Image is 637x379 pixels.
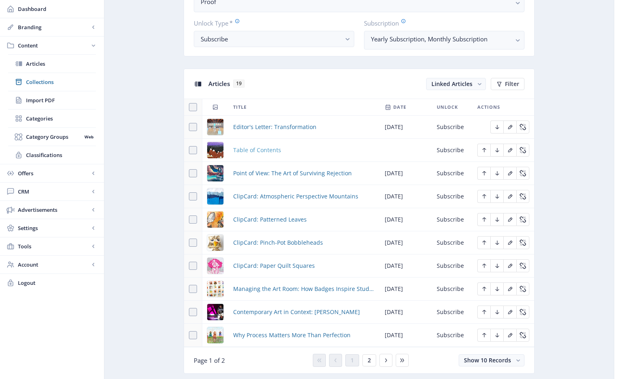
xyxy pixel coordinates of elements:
app-collection-view: Articles [184,69,535,374]
a: Edit page [516,238,529,246]
td: [DATE] [380,116,432,139]
div: Subscribe [201,34,341,44]
span: Date [393,102,406,112]
a: Editor's Letter: Transformation [233,122,316,132]
a: Edit page [503,284,516,292]
td: Subscribe [432,231,472,254]
a: Edit page [516,169,529,177]
span: Offers [18,169,89,177]
img: 56795fdd-fab3-4191-bae5-a2023e4ccb48.png [207,119,223,135]
a: Edit page [477,192,490,200]
a: ClipCard: Patterned Leaves [233,215,307,224]
a: Classifications [8,146,96,164]
span: Collections [26,78,96,86]
td: [DATE] [380,231,432,254]
a: Edit page [516,123,529,130]
span: Settings [18,224,89,232]
img: 507dd3fd-ef2f-4c8f-8493-d286825616fe.png [207,304,223,320]
td: Subscribe [432,278,472,301]
button: Filter [491,78,524,90]
span: Classifications [26,151,96,159]
button: Yearly Subscription, Monthly Subscription [364,31,524,50]
span: Unlock [437,102,458,112]
span: Categories [26,114,96,123]
span: Title [233,102,247,112]
td: [DATE] [380,162,432,185]
a: Contemporary Art in Context: [PERSON_NAME] [233,307,360,317]
a: Edit page [503,331,516,338]
span: Branding [18,23,89,31]
a: Edit page [477,238,490,246]
a: Edit page [516,308,529,315]
a: Edit page [503,169,516,177]
img: 534033dc-6b60-4ff6-984e-523683310f26.png [207,142,223,158]
span: Import PDF [26,96,96,104]
a: Edit page [477,146,490,153]
span: Advertisements [18,206,89,214]
a: Edit page [477,261,490,269]
span: Category Groups [26,133,82,141]
button: Subscribe [194,31,354,47]
a: Categories [8,110,96,127]
a: Edit page [516,146,529,153]
a: Edit page [490,123,503,130]
a: Edit page [490,192,503,200]
a: Edit page [503,123,516,130]
td: Subscribe [432,162,472,185]
span: Articles [26,60,96,68]
label: Subscription [364,19,518,28]
a: Edit page [490,308,503,315]
td: Subscribe [432,185,472,208]
a: Table of Contents [233,145,281,155]
img: dd37b0c8-480a-481d-95ff-5d0964e0514d.png [207,165,223,181]
td: [DATE] [380,185,432,208]
a: Managing the Art Room: How Badges Inspire Student Choice [233,284,375,294]
label: Unlock Type [194,19,348,28]
a: Edit page [503,192,516,200]
a: Edit page [490,261,503,269]
span: Tools [18,242,89,250]
a: ClipCard: Paper Quilt Squares [233,261,315,271]
nb-select-label: Yearly Subscription, Monthly Subscription [371,34,511,44]
a: Why Process Matters More Than Perfection [233,330,351,340]
a: Import PDF [8,91,96,109]
a: Edit page [516,261,529,269]
a: Edit page [503,215,516,223]
a: Edit page [477,308,490,315]
a: Category GroupsWeb [8,128,96,146]
a: Edit page [477,169,490,177]
a: Point of View: The Art of Surviving Rejection [233,168,352,178]
a: Collections [8,73,96,91]
img: f62855ae-08c7-4923-8019-e59a10bdf608.png [207,281,223,297]
td: Subscribe [432,254,472,278]
a: Edit page [490,331,503,338]
a: Edit page [490,284,503,292]
span: 19 [233,80,245,88]
a: ClipCard: Pinch-Pot Bobbleheads [233,238,323,248]
span: Filter [505,81,519,87]
a: Edit page [503,238,516,246]
a: Edit page [503,146,516,153]
a: Edit page [503,308,516,315]
td: [DATE] [380,254,432,278]
a: Edit page [477,331,490,338]
td: Subscribe [432,208,472,231]
span: Account [18,261,89,269]
a: Edit page [490,146,503,153]
span: Content [18,41,89,50]
nb-badge: Web [82,133,96,141]
span: Articles [208,80,230,88]
a: ClipCard: Atmospheric Perspective Mountains [233,192,358,201]
span: CRM [18,187,89,196]
a: Edit page [503,261,516,269]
